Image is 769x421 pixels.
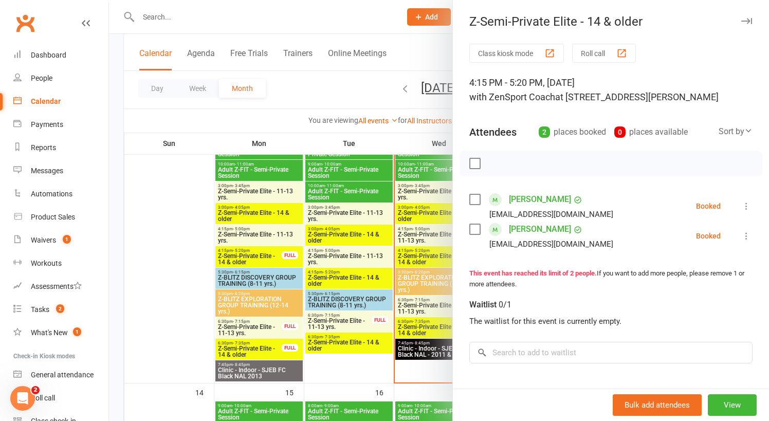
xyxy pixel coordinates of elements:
button: Class kiosk mode [469,44,564,63]
div: Roll call [31,394,55,402]
button: Bulk add attendees [613,394,702,416]
a: General attendance kiosk mode [13,363,108,387]
div: 4:15 PM - 5:20 PM, [DATE] [469,76,753,104]
a: Payments [13,113,108,136]
strong: This event has reached its limit of 2 people. [469,269,597,277]
div: General attendance [31,371,94,379]
div: Waivers [31,236,56,244]
span: with ZenSport Coach [469,91,555,102]
div: Booked [696,232,721,240]
div: Dashboard [31,51,66,59]
div: 0/1 [499,298,511,312]
a: [PERSON_NAME] [509,221,571,237]
div: Calendar [31,97,61,105]
span: at [STREET_ADDRESS][PERSON_NAME] [555,91,719,102]
button: Roll call [572,44,636,63]
a: Automations [13,182,108,206]
a: Reports [13,136,108,159]
div: If you want to add more people, please remove 1 or more attendees. [469,268,753,290]
div: 2 [539,126,550,138]
div: Sort by [719,125,753,138]
a: [PERSON_NAME] [509,191,571,208]
div: Messages [31,167,63,175]
span: 2 [31,386,40,394]
a: Clubworx [12,10,38,36]
div: Payments [31,120,63,129]
a: Calendar [13,90,108,113]
div: Waitlist [469,298,511,312]
iframe: Intercom live chat [10,386,35,411]
span: 2 [56,304,64,313]
div: [EMAIL_ADDRESS][DOMAIN_NAME] [489,237,613,251]
span: 1 [63,235,71,244]
div: People [31,74,52,82]
a: Dashboard [13,44,108,67]
div: What's New [31,328,68,337]
a: Workouts [13,252,108,275]
div: Product Sales [31,213,75,221]
a: Roll call [13,387,108,410]
button: View [708,394,757,416]
div: 0 [614,126,626,138]
div: [EMAIL_ADDRESS][DOMAIN_NAME] [489,208,613,221]
a: Product Sales [13,206,108,229]
div: Attendees [469,125,517,139]
div: Reports [31,143,56,152]
a: Messages [13,159,108,182]
a: Waivers 1 [13,229,108,252]
div: Assessments [31,282,82,290]
a: People [13,67,108,90]
input: Search to add to waitlist [469,342,753,363]
span: 1 [73,327,81,336]
div: The waitlist for this event is currently empty. [469,315,753,327]
div: Z-Semi-Private Elite - 14 & older [453,14,769,29]
div: Workouts [31,259,62,267]
a: What's New1 [13,321,108,344]
div: places booked [539,125,606,139]
div: places available [614,125,688,139]
a: Assessments [13,275,108,298]
div: Tasks [31,305,49,314]
a: Tasks 2 [13,298,108,321]
div: Automations [31,190,72,198]
div: Booked [696,203,721,210]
